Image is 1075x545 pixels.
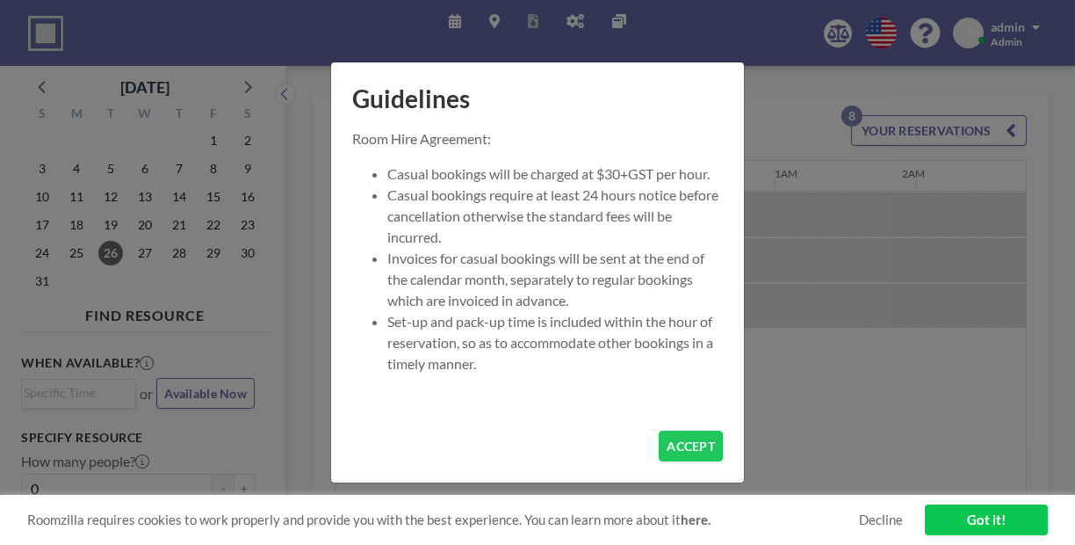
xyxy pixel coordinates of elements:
a: Got it! [925,505,1048,535]
li: Casual bookings require at least 24 hours notice before cancellation otherwise the standard fees ... [387,185,723,248]
button: ACCEPT [659,431,723,461]
span: Roomzilla requires cookies to work properly and provide you with the best experience. You can lea... [27,512,859,528]
a: Decline [859,512,903,528]
h1: Guidelines [331,62,744,128]
li: Casual bookings will be charged at $30+GST per hour. [387,163,723,185]
li: Set-up and pack-up time is included within the hour of reservation, so as to accommodate other bo... [387,311,723,374]
li: Invoices for casual bookings will be sent at the end of the calendar month, separately to regular... [387,248,723,311]
p: Room Hire Agreement: [352,128,723,149]
a: here. [681,512,711,527]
